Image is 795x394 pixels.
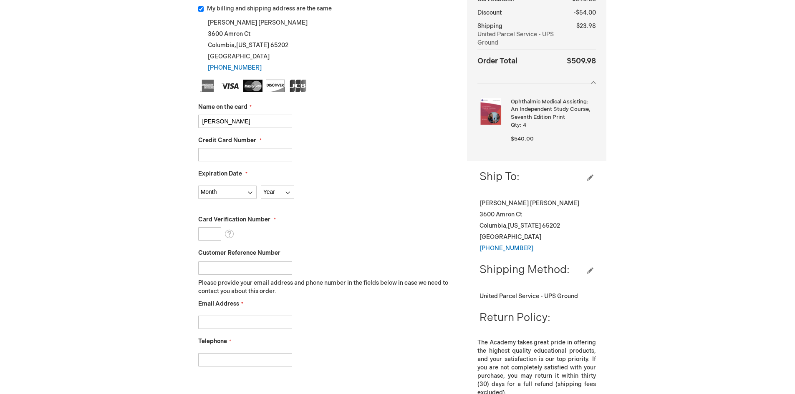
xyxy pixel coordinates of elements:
[508,222,541,229] span: [US_STATE]
[480,245,533,252] a: [PHONE_NUMBER]
[243,80,262,92] img: MasterCard
[236,42,269,49] span: [US_STATE]
[523,122,526,128] span: 4
[477,30,566,47] span: United Parcel Service - UPS Ground
[480,293,578,300] span: United Parcel Service - UPS Ground
[198,216,270,223] span: Card Verification Number
[198,279,455,296] p: Please provide your email address and phone number in the fields below in case we need to contact...
[198,137,256,144] span: Credit Card Number
[477,98,504,125] img: Ophthalmic Medical Assisting: An Independent Study Course, Seventh Edition Print
[511,136,534,142] span: $540.00
[480,264,570,276] span: Shipping Method:
[477,55,517,67] strong: Order Total
[198,300,239,307] span: Email Address
[198,227,221,241] input: Card Verification Number
[480,311,550,324] span: Return Policy:
[266,80,285,92] img: Discover
[576,23,596,30] span: $23.98
[198,103,247,110] span: Name on the card
[477,23,502,30] span: Shipping
[208,64,262,71] a: [PHONE_NUMBER]
[573,9,596,16] span: -$54.00
[288,80,308,92] img: JCB
[198,170,242,177] span: Expiration Date
[198,148,292,161] input: Credit Card Number
[198,338,227,345] span: Telephone
[207,5,332,12] span: My billing and shipping address are the same
[477,9,502,16] span: Discount
[480,171,520,183] span: Ship To:
[198,249,280,256] span: Customer Reference Number
[221,80,240,92] img: Visa
[480,198,593,254] div: [PERSON_NAME] [PERSON_NAME] 3600 Amron Ct Columbia , 65202 [GEOGRAPHIC_DATA]
[567,57,596,65] span: $509.98
[511,98,593,121] strong: Ophthalmic Medical Assisting: An Independent Study Course, Seventh Edition Print
[511,122,520,128] span: Qty
[198,80,217,92] img: American Express
[198,17,455,73] div: [PERSON_NAME] [PERSON_NAME] 3600 Amron Ct Columbia , 65202 [GEOGRAPHIC_DATA]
